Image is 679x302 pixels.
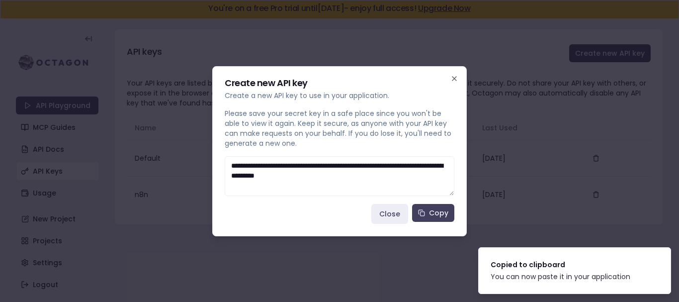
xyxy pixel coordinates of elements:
[371,204,408,224] button: Close
[491,260,630,270] div: Copied to clipboard
[412,204,454,222] button: Copy
[225,91,454,101] p: Create a new API key to use in your application.
[491,272,630,282] div: You can now paste it in your application
[225,108,454,148] p: Please save your secret key in a safe place since you won't be able to view it again. Keep it sec...
[225,79,454,88] h2: Create new API key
